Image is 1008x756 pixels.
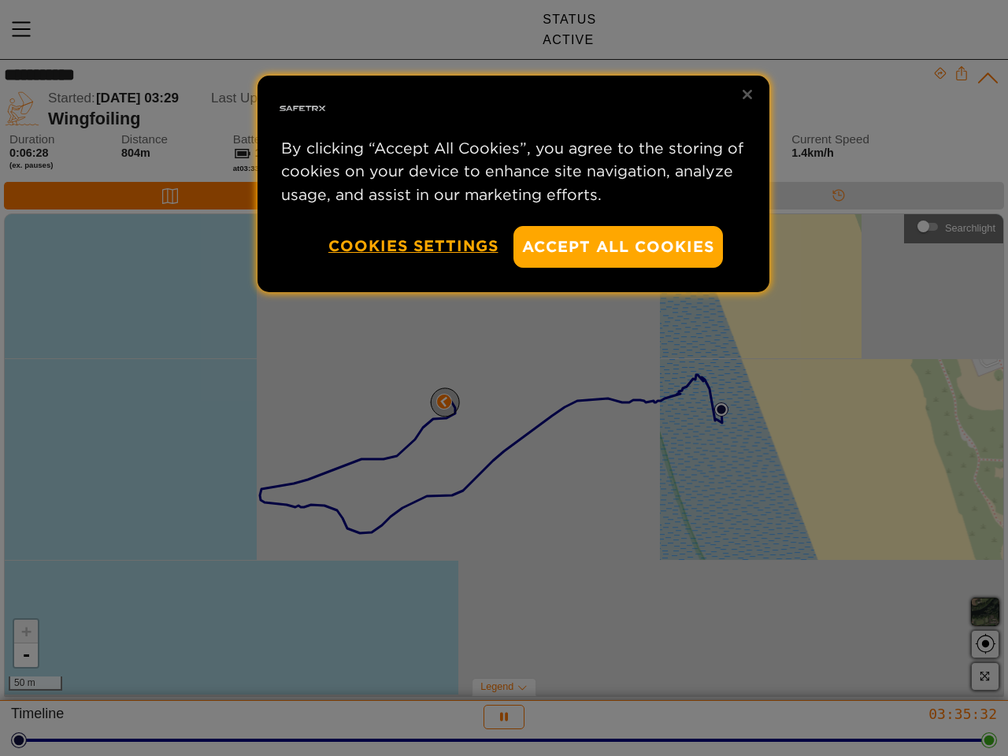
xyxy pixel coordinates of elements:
img: Safe Tracks [277,83,328,134]
button: Accept All Cookies [513,226,723,268]
p: By clicking “Accept All Cookies”, you agree to the storing of cookies on your device to enhance s... [281,137,746,206]
button: Cookies Settings [328,226,498,266]
div: Privacy [258,76,769,292]
button: Close [730,77,765,112]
